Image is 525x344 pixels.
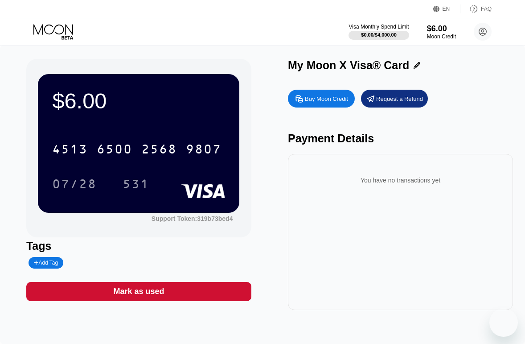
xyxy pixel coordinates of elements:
div: Request a Refund [361,90,428,108]
div: FAQ [481,6,492,12]
div: Visa Monthly Spend Limit$0.00/$4,000.00 [349,24,409,40]
div: EN [443,6,450,12]
div: $6.00Moon Credit [427,24,456,40]
div: Add Tag [34,260,58,266]
div: 2568 [141,143,177,157]
div: Visa Monthly Spend Limit [349,24,409,30]
iframe: Button to launch messaging window [489,308,518,337]
div: 07/28 [45,173,103,195]
div: Request a Refund [376,95,423,103]
div: 4513650025689807 [47,138,227,160]
div: 531 [116,173,156,195]
div: Mark as used [26,282,251,301]
div: EN [433,4,460,13]
div: 9807 [186,143,221,157]
div: Support Token:319b73bed4 [152,215,233,222]
div: Mark as used [113,286,164,297]
div: 6500 [97,143,132,157]
div: $0.00 / $4,000.00 [361,32,397,37]
div: Moon Credit [427,33,456,40]
div: Tags [26,240,251,253]
div: $6.00 [52,88,225,113]
div: Support Token: 319b73bed4 [152,215,233,222]
div: My Moon X Visa® Card [288,59,409,72]
div: $6.00 [427,24,456,33]
div: 07/28 [52,178,97,192]
div: You have no transactions yet [295,168,506,193]
div: 531 [123,178,149,192]
div: Buy Moon Credit [288,90,355,108]
div: Add Tag [29,257,63,269]
div: 4513 [52,143,88,157]
div: Payment Details [288,132,513,145]
div: Buy Moon Credit [305,95,348,103]
div: FAQ [460,4,492,13]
